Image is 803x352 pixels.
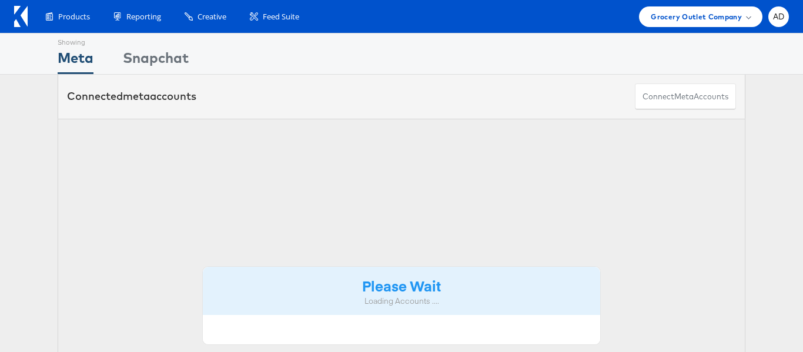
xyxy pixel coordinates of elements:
[58,33,93,48] div: Showing
[67,89,196,104] div: Connected accounts
[58,48,93,74] div: Meta
[651,11,742,23] span: Grocery Outlet Company
[198,11,226,22] span: Creative
[263,11,299,22] span: Feed Suite
[773,13,785,21] span: AD
[635,83,736,110] button: ConnectmetaAccounts
[674,91,694,102] span: meta
[126,11,161,22] span: Reporting
[123,89,150,103] span: meta
[362,276,441,295] strong: Please Wait
[123,48,189,74] div: Snapchat
[58,11,90,22] span: Products
[212,296,591,307] div: Loading Accounts ....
